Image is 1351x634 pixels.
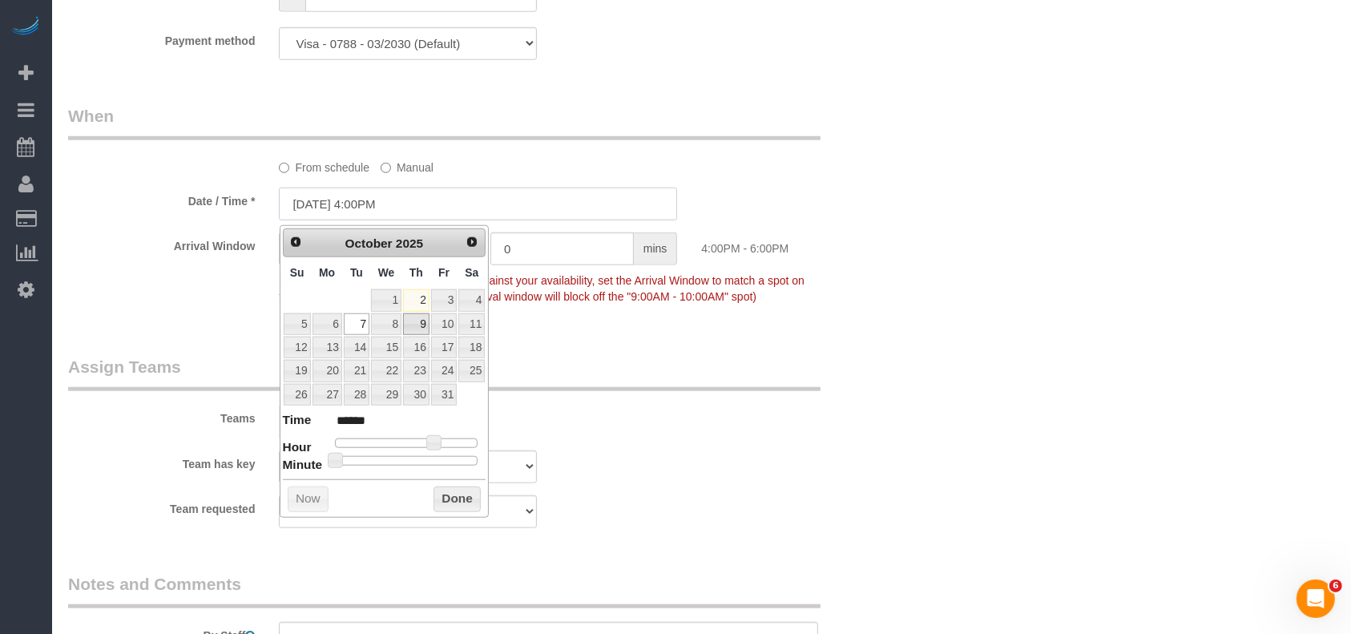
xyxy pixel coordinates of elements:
dt: Time [283,411,312,431]
label: Date / Time * [56,188,267,209]
a: 9 [403,313,429,335]
input: Manual [381,163,391,173]
dt: Minute [283,456,323,476]
span: mins [634,232,678,265]
a: 23 [403,360,429,382]
label: Team requested [56,495,267,517]
a: 17 [431,337,457,358]
a: 5 [284,313,311,335]
button: Now [288,487,329,512]
a: 14 [344,337,369,358]
legend: Assign Teams [68,355,821,391]
a: 7 [344,313,369,335]
span: October [345,236,393,250]
a: 24 [431,360,457,382]
a: 12 [284,337,311,358]
dt: Hour [283,438,312,458]
span: Monday [319,266,335,279]
span: Wednesday [378,266,395,279]
a: 15 [371,337,401,358]
a: 21 [344,360,369,382]
a: 10 [431,313,457,335]
a: Next [462,231,484,253]
span: Sunday [290,266,304,279]
a: 26 [284,384,311,406]
span: Next [466,236,478,248]
a: 29 [371,384,401,406]
input: From schedule [279,163,289,173]
img: Automaid Logo [10,16,42,38]
a: 18 [458,337,485,358]
span: Thursday [409,266,423,279]
input: MM/DD/YYYY HH:MM [279,188,677,220]
a: 28 [344,384,369,406]
a: Prev [285,231,308,253]
a: 31 [431,384,457,406]
span: Prev [289,236,302,248]
span: Saturday [465,266,478,279]
a: 16 [403,337,429,358]
a: 30 [403,384,429,406]
a: 3 [431,289,457,311]
a: 25 [458,360,485,382]
span: 2025 [396,236,423,250]
label: From schedule [279,154,369,176]
span: 6 [1329,579,1342,592]
a: 11 [458,313,485,335]
label: Teams [56,405,267,426]
a: 19 [284,360,311,382]
label: Payment method [56,27,267,49]
label: Arrival Window [56,232,267,254]
a: 27 [313,384,342,406]
a: 2 [403,289,429,311]
a: 20 [313,360,342,382]
span: Friday [438,266,450,279]
label: Team has key [56,450,267,472]
a: 22 [371,360,401,382]
legend: When [68,104,821,140]
div: 4:00PM - 6:00PM [689,232,900,256]
legend: Notes and Comments [68,572,821,608]
a: 6 [313,313,342,335]
label: Manual [381,154,434,176]
a: 13 [313,337,342,358]
button: Done [434,487,481,512]
a: 4 [458,289,485,311]
span: To make this booking count against your availability, set the Arrival Window to match a spot on y... [279,274,804,303]
span: Tuesday [350,266,363,279]
a: 1 [371,289,401,311]
iframe: Intercom live chat [1297,579,1335,618]
a: 8 [371,313,401,335]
